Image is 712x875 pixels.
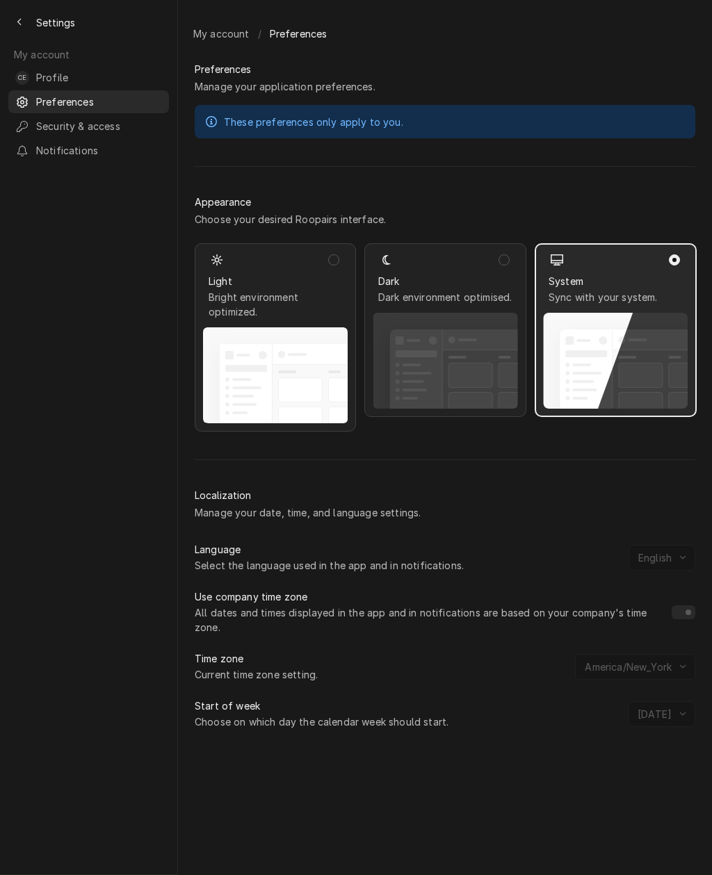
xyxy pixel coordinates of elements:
button: [DATE] [628,701,695,727]
span: Settings [36,15,75,30]
span: / [258,26,261,41]
div: [DATE] [635,707,674,721]
div: Localization [195,488,251,502]
span: Bright environment optimized. [209,290,342,319]
p: These preferences only apply to you. [224,115,403,129]
a: CECarlos Espin's AvatarProfile [8,66,169,89]
span: Sync with your system. [549,290,683,304]
span: Current time zone setting. [195,667,567,682]
div: LightBright environment optimized. [195,243,356,432]
span: All dates and times displayed in the app and in notifications are based on your company's time zone. [195,605,663,635]
button: English [629,545,695,571]
div: Carlos Espin's Avatar [15,71,29,85]
div: SystemSync with your system. [535,243,697,417]
span: Choose on which day the calendar week should start. [195,714,620,729]
span: Dark [378,274,512,288]
span: Notifications [36,143,162,158]
span: Security & access [36,119,162,133]
a: Preferences [264,22,333,45]
span: Light [209,274,342,288]
span: Select the language used in the app and in notifications. [195,558,620,573]
label: Language [195,542,241,557]
button: America/New_York [575,654,695,680]
label: Time zone [195,651,243,666]
div: Preferences [195,62,251,76]
span: Dark environment optimised. [378,290,512,304]
div: Manage your date, time, and language settings. [195,505,421,520]
span: System [549,274,683,288]
a: Security & access [8,115,169,138]
span: Preferences [270,26,327,41]
span: Preferences [36,95,162,109]
a: Notifications [8,139,169,162]
label: Use company time zone [195,589,307,604]
span: Profile [36,70,162,85]
div: Choose your desired Roopairs interface. [195,212,386,227]
label: Start of week [195,698,260,713]
div: Manage your application preferences. [195,79,375,94]
div: English [636,550,674,565]
div: America/New_York [582,660,674,674]
div: DarkDark environment optimised. [364,243,526,417]
button: Back to previous page [8,11,31,33]
div: CE [15,71,29,85]
a: Preferences [8,90,169,113]
div: Appearance [195,195,251,209]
